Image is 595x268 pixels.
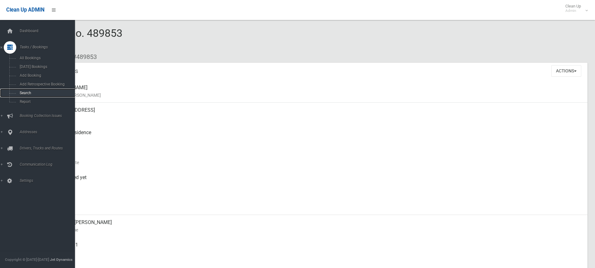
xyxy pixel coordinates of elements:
[27,27,122,51] span: Booking No. 489853
[50,181,583,189] small: Collected At
[50,103,583,125] div: [STREET_ADDRESS]
[18,45,80,49] span: Tasks / Bookings
[18,114,80,118] span: Booking Collection Issues
[18,162,80,167] span: Communication Log
[18,65,74,69] span: [DATE] Bookings
[50,215,583,237] div: Hung Thai [PERSON_NAME]
[18,91,74,95] span: Search
[68,51,97,63] li: #489853
[50,226,583,234] small: Contact Name
[50,125,583,148] div: Front of Residence
[18,29,80,33] span: Dashboard
[50,204,583,211] small: Zone
[551,65,581,77] button: Actions
[565,8,581,13] small: Admin
[50,91,583,99] small: Name of [PERSON_NAME]
[50,136,583,144] small: Pickup Point
[50,249,583,256] small: Mobile
[562,4,587,13] span: Clean Up
[50,192,583,215] div: [DATE]
[50,170,583,192] div: Not collected yet
[18,56,74,60] span: All Bookings
[18,100,74,104] span: Report
[18,82,74,86] span: Add Retrospective Booking
[5,257,49,262] span: Copyright © [DATE]-[DATE]
[6,7,44,13] span: Clean Up ADMIN
[50,159,583,166] small: Collection Date
[18,73,74,78] span: Add Booking
[50,114,583,121] small: Address
[18,146,80,150] span: Drivers, Trucks and Routes
[50,148,583,170] div: [DATE]
[18,130,80,134] span: Addresses
[50,80,583,103] div: [PERSON_NAME]
[50,237,583,260] div: 0403523501
[50,257,72,262] strong: Jet Dynamics
[18,178,80,183] span: Settings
